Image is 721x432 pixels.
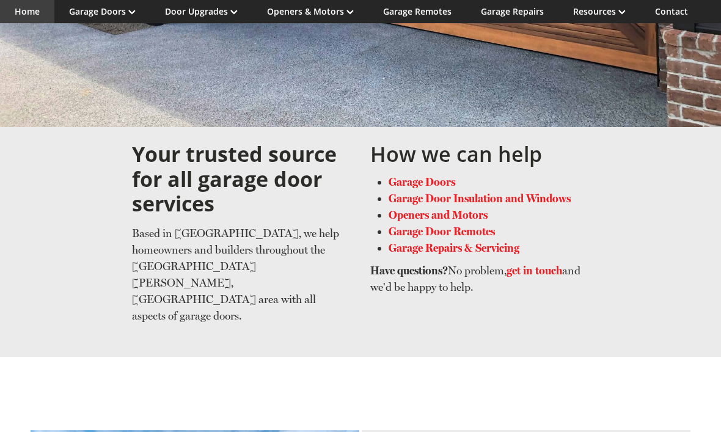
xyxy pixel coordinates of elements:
[370,142,589,175] h2: How we can help
[389,192,571,205] a: Garage Door Insulation and Windows
[573,5,626,17] a: Resources
[389,208,488,221] a: Openers and Motors
[165,5,238,17] a: Door Upgrades
[655,5,688,17] a: Contact
[370,262,589,295] p: No problem, and we'd be happy to help.
[389,241,519,254] a: Garage Repairs & Servicing
[132,225,351,324] p: Based in [GEOGRAPHIC_DATA], we help homeowners and builders throughout the [GEOGRAPHIC_DATA][PERS...
[132,140,337,218] strong: Your trusted source for all garage door services
[370,264,448,277] strong: Have questions?
[389,175,455,188] a: Garage Doors
[389,225,495,238] a: Garage Door Remotes
[481,5,544,17] a: Garage Repairs
[69,5,136,17] a: Garage Doors
[383,5,452,17] a: Garage Remotes
[15,5,40,17] a: Home
[267,5,354,17] a: Openers & Motors
[507,264,562,277] a: get in touch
